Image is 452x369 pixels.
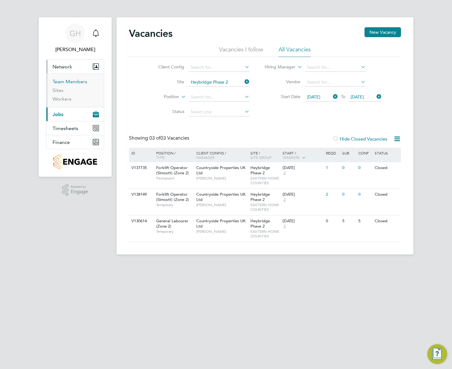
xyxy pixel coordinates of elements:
a: Go to home page [46,154,104,169]
div: Start / [281,148,324,163]
span: Gemma Hone [46,46,104,53]
span: Countryside Properties UK Ltd [196,218,245,229]
a: Sites [53,87,63,93]
div: 5 [341,215,357,227]
span: Countryside Properties UK Ltd [196,165,245,176]
div: Position / [151,148,195,163]
a: GH[PERSON_NAME] [46,24,104,53]
span: [PERSON_NAME] [196,202,247,207]
span: Heybridge Phase 2 [250,165,270,176]
img: countryside-properties-logo-retina.png [53,154,97,169]
span: Engage [71,189,88,194]
span: To [339,93,347,101]
input: Search for... [305,63,366,72]
div: ID [130,148,151,158]
span: Forklift Operator (Simcott) (Zone 2) [156,165,189,176]
span: Powered by [71,184,88,189]
span: EASTERN HOME COUNTIES [250,229,280,239]
label: Vendor [265,79,301,85]
div: Network [46,73,104,107]
span: GH [70,29,81,37]
div: Reqd [324,148,340,158]
span: General Labourer (Zone 2) [156,218,188,229]
button: Timesheets [46,121,104,135]
li: Vacancies I follow [219,46,263,57]
span: Site Group [250,155,271,160]
span: Countryside Properties UK Ltd [196,192,245,202]
label: Site [149,79,184,85]
span: Forklift Operator (Simcott) (Zone 2) [156,192,189,202]
span: Permanent [156,176,193,181]
span: 2 [283,171,287,176]
span: Heybridge Phase 2 [250,218,270,229]
span: Temporary [156,229,193,234]
div: Status [373,148,400,158]
div: Showing [129,135,190,141]
label: Hide Closed Vacancies [332,136,387,142]
div: [DATE] [283,165,323,171]
span: EASTERN HOME COUNTIES [250,176,280,185]
input: Search for... [189,93,249,102]
a: Workers [53,96,71,102]
div: 0 [341,189,357,200]
span: 03 Vacancies [149,135,189,141]
div: Site / [249,148,281,163]
div: V130614 [130,215,151,227]
input: Select one [189,108,249,116]
span: Network [53,64,72,70]
div: V138149 [130,189,151,200]
div: 2 [324,189,340,200]
span: 2 [283,197,287,202]
button: Engage Resource Center [427,344,447,364]
div: Closed [373,189,400,200]
a: Powered byEngage [62,184,88,196]
div: [DATE] [283,192,323,197]
li: All Vacancies [279,46,311,57]
div: Closed [373,162,400,174]
span: Jobs [53,111,63,117]
span: EASTERN HOME COUNTIES [250,202,280,212]
label: Status [149,109,184,114]
span: [DATE] [351,94,364,100]
div: [DATE] [283,219,323,224]
div: 0 [341,162,357,174]
span: 2 [283,224,287,229]
label: Hiring Manager [260,64,295,70]
div: Client Config / [195,148,249,163]
div: 0 [357,189,373,200]
span: Temporary [156,202,193,207]
div: 0 [357,162,373,174]
div: 1 [324,162,340,174]
span: Vendors [283,155,300,160]
label: Start Date [265,94,301,99]
span: [DATE] [307,94,320,100]
span: Manager [196,155,215,160]
div: 0 [324,215,340,227]
button: Finance [46,135,104,149]
button: Jobs [46,107,104,121]
nav: Main navigation [39,17,112,177]
span: [PERSON_NAME] [196,229,247,234]
input: Search for... [305,78,366,87]
div: Sub [341,148,357,158]
button: Network [46,60,104,73]
a: Team Members [53,79,87,85]
span: Timesheets [53,125,78,131]
span: Heybridge Phase 2 [250,192,270,202]
input: Search for... [189,63,249,72]
label: Position [143,94,179,100]
div: V137735 [130,162,151,174]
div: 5 [357,215,373,227]
span: 03 of [149,135,160,141]
span: Type [156,155,165,160]
div: Closed [373,215,400,227]
h2: Vacancies [129,27,173,40]
div: Conf [357,148,373,158]
input: Search for... [189,78,249,87]
button: New Vacancy [365,27,401,37]
label: Client Config [149,64,184,70]
span: [PERSON_NAME] [196,176,247,181]
span: Finance [53,139,70,145]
